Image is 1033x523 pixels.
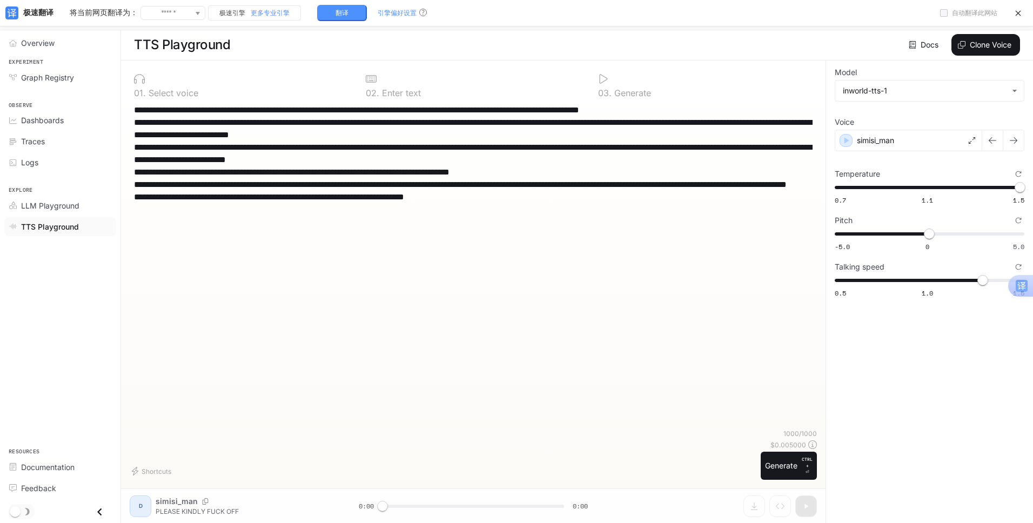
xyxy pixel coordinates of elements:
p: Voice [835,118,854,126]
span: Feedback [21,482,56,494]
span: 0.5 [835,289,846,298]
button: Shortcuts [130,462,176,480]
p: simisi_man [857,135,894,146]
p: 0 3 . [598,89,612,97]
p: 1000 / 1000 [783,429,817,438]
span: Logs [21,157,38,168]
p: CTRL + [802,456,813,469]
button: Reset to default [1012,261,1024,273]
span: 5.0 [1013,242,1024,251]
a: TTS Playground [4,217,116,236]
span: 1.1 [922,196,933,205]
p: Talking speed [835,263,884,271]
p: ⏎ [802,456,813,475]
p: $ 0.005000 [770,440,806,450]
a: LLM Playground [4,196,116,215]
p: Generate [612,89,651,97]
div: inworld-tts-1 [843,85,1007,96]
span: Documentation [21,461,75,473]
button: Reset to default [1012,168,1024,180]
p: Pitch [835,217,853,224]
p: Model [835,69,857,76]
span: Graph Registry [21,72,74,83]
span: 0.7 [835,196,846,205]
a: Documentation [4,458,116,477]
a: Overview [4,33,116,52]
p: Select voice [146,89,198,97]
div: inworld-tts-1 [835,81,1024,101]
p: 0 2 . [366,89,379,97]
span: TTS Playground [21,221,79,232]
span: Dashboards [21,115,64,126]
a: Graph Registry [4,68,116,87]
button: Close drawer [88,501,112,523]
p: 0 1 . [134,89,146,97]
a: Dashboards [4,111,116,130]
p: Enter text [379,89,421,97]
span: 1.5 [1013,196,1024,205]
span: Dark mode toggle [10,505,21,517]
button: Clone Voice [951,34,1020,56]
button: GenerateCTRL +⏎ [761,452,817,480]
span: 1.0 [922,289,933,298]
a: Logs [4,153,116,172]
span: LLM Playground [21,200,79,211]
span: Traces [21,136,45,147]
span: Overview [21,37,55,49]
span: -5.0 [835,242,850,251]
h1: TTS Playground [134,34,230,56]
button: Reset to default [1012,214,1024,226]
a: Docs [907,34,943,56]
a: Feedback [4,479,116,498]
span: 0 [925,242,929,251]
a: Traces [4,132,116,151]
p: Temperature [835,170,880,178]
